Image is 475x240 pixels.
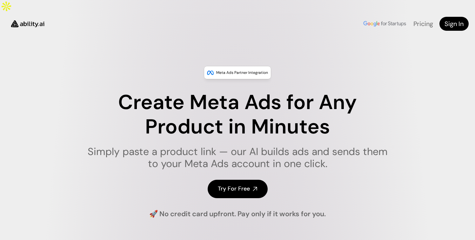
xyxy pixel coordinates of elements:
[413,20,433,28] a: Pricing
[84,90,392,139] h1: Create Meta Ads for Any Product in Minutes
[84,146,392,170] h1: Simply paste a product link — our AI builds ads and sends them to your Meta Ads account in one cl...
[216,69,268,76] p: Meta Ads Partner Integration
[149,209,326,219] h4: 🚀 No credit card upfront. Pay only if it works for you.
[439,17,469,31] a: Sign In
[445,19,464,28] h4: Sign In
[208,180,268,198] a: Try For Free
[218,185,250,193] h4: Try For Free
